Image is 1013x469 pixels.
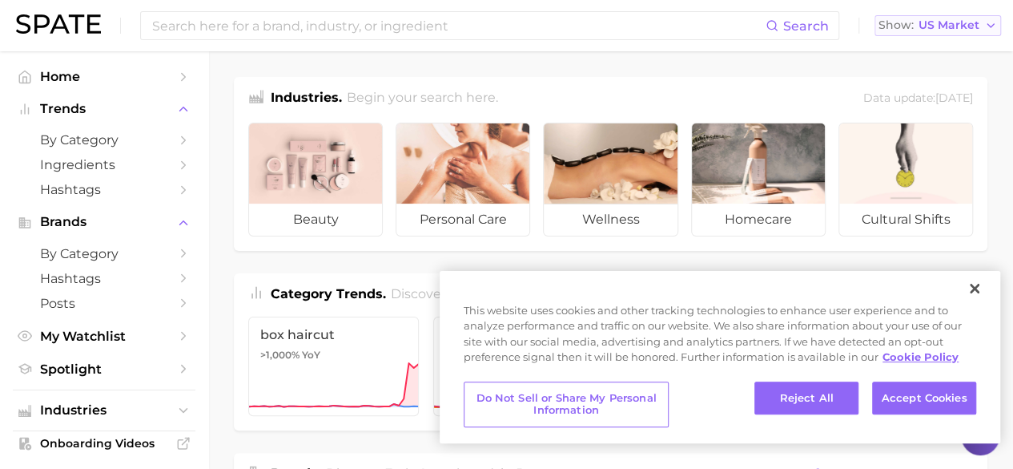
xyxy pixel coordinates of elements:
[40,182,168,197] span: Hashtags
[13,177,195,202] a: Hashtags
[872,382,976,415] button: Accept Cookies
[691,123,826,237] a: homecare
[40,246,168,261] span: by Category
[40,329,168,344] span: My Watchlist
[433,317,604,416] a: clean haircut>1,000% YoY
[40,296,168,311] span: Posts
[271,286,386,301] span: Category Trends .
[396,123,530,237] a: personal care
[40,436,168,451] span: Onboarding Videos
[13,398,195,423] button: Industries
[754,382,858,415] button: Reject All
[957,271,992,306] button: Close
[440,303,1000,374] div: This website uses cookies and other tracking technologies to enhance user experience and to analy...
[543,123,677,237] a: wellness
[544,204,677,236] span: wellness
[347,88,498,110] h2: Begin your search here.
[249,204,382,236] span: beauty
[260,349,299,361] span: >1,000%
[783,18,829,34] span: Search
[13,152,195,177] a: Ingredients
[151,12,766,39] input: Search here for a brand, industry, or ingredient
[260,327,407,342] span: box haircut
[13,97,195,121] button: Trends
[863,88,973,110] div: Data update: [DATE]
[40,132,168,148] span: by Category
[874,15,1001,36] button: ShowUS Market
[302,349,320,362] span: YoY
[919,21,979,30] span: US Market
[13,127,195,152] a: by Category
[13,241,195,266] a: by Category
[396,204,529,236] span: personal care
[13,266,195,291] a: Hashtags
[13,291,195,316] a: Posts
[878,21,914,30] span: Show
[838,123,973,237] a: cultural shifts
[692,204,825,236] span: homecare
[40,362,168,377] span: Spotlight
[464,382,669,427] button: Do Not Sell or Share My Personal Information, Opens the preference center dialog
[839,204,972,236] span: cultural shifts
[440,271,1000,443] div: Cookie banner
[40,69,168,84] span: Home
[16,14,101,34] img: SPATE
[40,271,168,286] span: Hashtags
[40,102,168,116] span: Trends
[13,210,195,234] button: Brands
[271,88,342,110] h1: Industries.
[13,64,195,89] a: Home
[248,317,419,416] a: box haircut>1,000% YoY
[13,324,195,349] a: My Watchlist
[391,286,626,301] span: Discover Early Stage trends in .
[440,271,1000,443] div: Privacy
[40,403,168,418] span: Industries
[40,157,168,172] span: Ingredients
[248,123,383,237] a: beauty
[13,431,195,455] a: Onboarding Videos
[882,350,959,363] a: More information about your privacy, opens in a new tab
[13,357,195,382] a: Spotlight
[40,215,168,229] span: Brands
